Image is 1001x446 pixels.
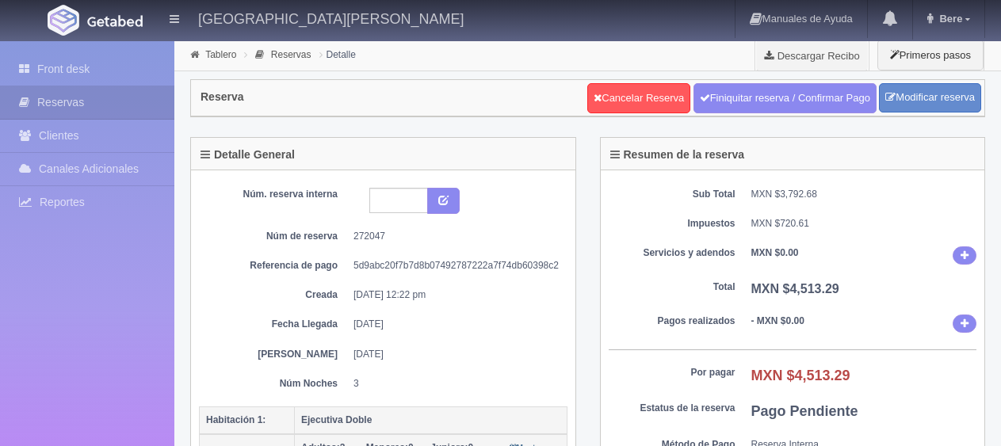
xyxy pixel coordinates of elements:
a: Finiquitar reserva / Confirmar Pago [693,83,877,113]
dt: Referencia de pago [211,259,338,273]
dt: Fecha Llegada [211,318,338,331]
a: Modificar reserva [879,83,981,112]
b: MXN $0.00 [751,247,799,258]
b: - MXN $0.00 [751,315,804,326]
h4: Detalle General [201,149,295,161]
button: Primeros pasos [877,40,984,71]
a: Cancelar Reserva [587,83,690,113]
dt: Creada [211,288,338,302]
dd: [DATE] 12:22 pm [353,288,556,302]
dt: Impuestos [609,217,735,231]
b: MXN $4,513.29 [751,282,839,295]
a: Reservas [271,49,311,60]
dt: Núm. reserva interna [211,188,338,201]
dt: Por pagar [609,366,735,379]
span: Bere [935,13,962,25]
dd: 272047 [353,230,556,243]
dt: Núm Noches [211,377,338,391]
img: Getabed [87,15,143,27]
dt: Total [609,280,735,294]
img: Getabed [48,5,79,36]
dt: Núm de reserva [211,230,338,243]
dt: Estatus de la reserva [609,402,735,415]
li: Detalle [315,47,360,62]
h4: Resumen de la reserva [610,149,745,161]
h4: Reserva [201,91,244,103]
b: Pago Pendiente [751,403,858,419]
h4: [GEOGRAPHIC_DATA][PERSON_NAME] [198,8,464,28]
dd: [DATE] [353,318,556,331]
b: Habitación 1: [206,414,266,425]
dd: MXN $720.61 [751,217,977,231]
dd: [DATE] [353,348,556,361]
dd: 5d9abc20f7b7d8b07492787222a7f74db60398c2 [353,259,556,273]
dt: Pagos realizados [609,314,735,328]
a: Tablero [205,49,236,60]
dt: Sub Total [609,188,735,201]
dt: Servicios y adendos [609,246,735,260]
b: MXN $4,513.29 [751,368,850,383]
a: Descargar Recibo [755,40,869,71]
dd: MXN $3,792.68 [751,188,977,201]
dd: 3 [353,377,556,391]
th: Ejecutiva Doble [295,406,567,434]
dt: [PERSON_NAME] [211,348,338,361]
